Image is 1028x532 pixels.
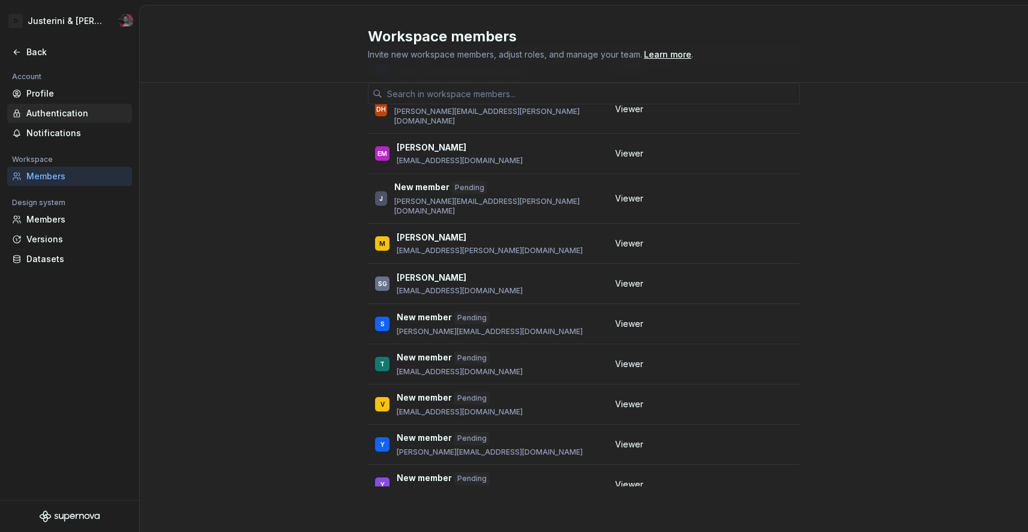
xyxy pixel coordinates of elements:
[26,88,127,100] div: Profile
[7,43,132,62] a: Back
[397,156,523,166] p: [EMAIL_ADDRESS][DOMAIN_NAME]
[26,46,127,58] div: Back
[376,103,386,115] div: DH
[26,127,127,139] div: Notifications
[454,351,490,365] div: Pending
[615,103,643,115] span: Viewer
[7,84,132,103] a: Profile
[615,438,643,450] span: Viewer
[382,83,800,104] input: Search in workspace members...
[7,124,132,143] a: Notifications
[394,181,449,194] p: New member
[615,398,643,410] span: Viewer
[379,238,385,250] div: M
[380,398,385,410] div: V
[26,170,127,182] div: Members
[397,142,466,154] p: [PERSON_NAME]
[7,230,132,249] a: Versions
[394,107,601,126] p: [PERSON_NAME][EMAIL_ADDRESS][PERSON_NAME][DOMAIN_NAME]
[26,214,127,226] div: Members
[7,250,132,269] a: Datasets
[452,181,487,194] div: Pending
[397,327,583,336] p: [PERSON_NAME][EMAIL_ADDRESS][DOMAIN_NAME]
[380,358,385,370] div: T
[397,447,583,457] p: [PERSON_NAME][EMAIL_ADDRESS][DOMAIN_NAME]
[397,311,452,324] p: New member
[380,479,385,491] div: Y
[368,49,642,59] span: Invite new workspace members, adjust roles, and manage your team.
[2,8,137,34] button: DJusterini & [PERSON_NAME]Bence Daroczi EPAM
[368,27,786,46] h2: Workspace members
[7,70,46,84] div: Account
[7,104,132,123] a: Authentication
[7,167,132,186] a: Members
[454,392,490,405] div: Pending
[397,472,452,485] p: New member
[40,510,100,522] svg: Supernova Logo
[379,193,383,205] div: J
[26,233,127,245] div: Versions
[397,432,452,445] p: New member
[28,15,104,27] div: Justerini & [PERSON_NAME]
[615,148,643,160] span: Viewer
[8,14,23,28] div: D
[397,367,523,377] p: [EMAIL_ADDRESS][DOMAIN_NAME]
[644,49,691,61] a: Learn more
[377,148,387,160] div: EM
[380,438,385,450] div: Y
[26,107,127,119] div: Authentication
[615,278,643,290] span: Viewer
[615,358,643,370] span: Viewer
[615,238,643,250] span: Viewer
[380,318,385,330] div: S
[26,253,127,265] div: Datasets
[454,311,490,324] div: Pending
[7,152,58,167] div: Workspace
[7,196,70,210] div: Design system
[397,351,452,365] p: New member
[615,193,643,205] span: Viewer
[397,392,452,405] p: New member
[397,407,523,417] p: [EMAIL_ADDRESS][DOMAIN_NAME]
[397,272,466,284] p: [PERSON_NAME]
[397,286,523,296] p: [EMAIL_ADDRESS][DOMAIN_NAME]
[642,50,693,59] span: .
[7,210,132,229] a: Members
[454,432,490,445] div: Pending
[397,232,466,244] p: [PERSON_NAME]
[394,197,601,216] p: [PERSON_NAME][EMAIL_ADDRESS][PERSON_NAME][DOMAIN_NAME]
[119,14,133,28] img: Bence Daroczi EPAM
[615,479,643,491] span: Viewer
[454,472,490,485] div: Pending
[378,278,387,290] div: SG
[615,318,643,330] span: Viewer
[397,246,583,256] p: [EMAIL_ADDRESS][PERSON_NAME][DOMAIN_NAME]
